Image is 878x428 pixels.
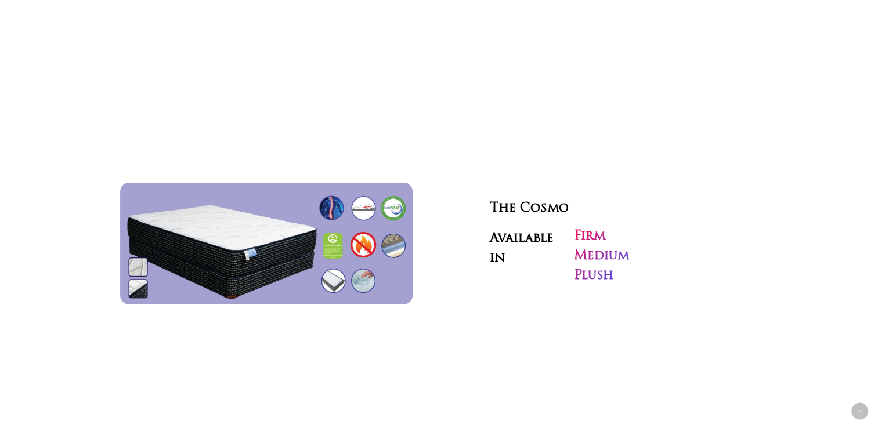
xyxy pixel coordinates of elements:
[574,227,629,286] h3: Firm Medium Plush
[489,227,570,266] h3: Available in
[489,251,505,266] span: in
[489,231,553,246] span: Available
[489,201,515,216] span: The
[489,197,671,216] h3: The Cosmo
[519,201,568,216] span: Cosmo
[851,403,868,420] a: Back to top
